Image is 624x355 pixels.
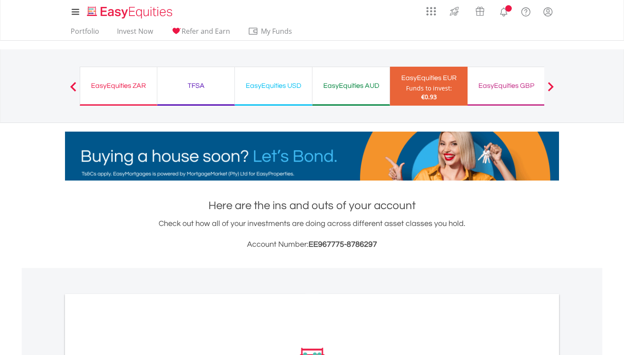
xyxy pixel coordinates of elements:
img: thrive-v2.svg [447,4,461,18]
span: Refer and Earn [182,26,230,36]
img: grid-menu-icon.svg [426,6,436,16]
a: Vouchers [467,2,493,18]
div: TFSA [162,80,229,92]
div: EasyEquities EUR [395,72,462,84]
a: Invest Now [114,27,156,40]
div: EasyEquities USD [240,80,307,92]
a: FAQ's and Support [515,2,537,19]
img: EasyMortage Promotion Banner [65,132,559,181]
a: AppsGrid [421,2,442,16]
a: Notifications [493,2,515,19]
a: Portfolio [67,27,103,40]
div: EasyEquities AUD [318,80,384,92]
span: My Funds [248,26,305,37]
div: EasyEquities GBP [473,80,539,92]
button: Previous [65,86,82,95]
h1: Here are the ins and outs of your account [65,198,559,213]
div: Funds to invest: [406,84,452,93]
img: EasyEquities_Logo.png [85,5,176,19]
a: Refer and Earn [167,27,234,40]
span: EE967775-8786297 [309,240,377,248]
h3: Account Number: [65,239,559,251]
div: Check out how all of your investments are doing across different asset classes you hold. [65,218,559,251]
span: €0.93 [421,93,437,101]
div: EasyEquities ZAR [85,80,152,92]
button: Next [542,86,559,95]
a: Home page [84,2,176,19]
a: My Profile [537,2,559,21]
img: vouchers-v2.svg [473,4,487,18]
